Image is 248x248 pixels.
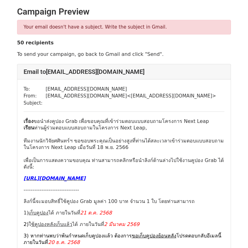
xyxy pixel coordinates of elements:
[24,118,33,124] b: เรื่อง
[24,68,224,75] h4: Email to [EMAIL_ADDRESS][DOMAIN_NAME]
[24,92,46,100] td: From:
[24,125,34,131] b: เรียน
[24,187,224,193] p: -------------------------------
[48,239,80,245] font: 20 ธ.ค. 2568
[46,86,216,93] td: [EMAIL_ADDRESS][DOMAIN_NAME]
[80,210,112,216] font: 21 ต.ค. 2568
[24,198,224,205] p: ลิงก์นี้จะมอบสิทธิ์ใช้คูปอง Grab มูลค่า 100 บาท จำนวน 1 ใบ โดยท่านสามารถ
[17,51,231,57] p: To send your campaign, go back to Gmail and click "Send".
[24,221,224,228] p: ใ ได้ ภายในวันที่
[46,92,216,100] td: [EMAIL_ADDRESS][DOMAIN_NAME] < [EMAIL_ADDRESS][DOMAIN_NAME] >
[24,233,221,245] font: 3) หากท่านพบว่าพ้นกำหนดเก็บคูปองแล้ว ต้องการ โปรดตอบกลับอีเมลนี้ ภายในวันที่
[24,118,224,170] p: ขอนำส่งคูปอง Grab เพื่อขอบคุณที่เข้าร่ วมตอบแบบสอบถามโครงการ Next Leap ท่านผู้ร่วมตอบแบบสอบถามในโ...
[17,40,54,46] strong: 50 recipients
[29,210,48,216] u: เก็บคูปอง
[132,233,176,239] u: ขอเก็บคูปองย้อนหลัง
[24,100,46,107] td: Subject:
[24,24,224,30] p: Your email doesn't have a subject. Write the subject in Gmail.
[24,175,86,181] font: [URL][DOMAIN_NAME]
[24,210,224,216] p: 1) ได้ ภายในวันที่
[31,221,72,227] u: ช้คูปองหลังเก็บแล้ว
[17,7,231,17] h2: Campaign Preview
[24,221,29,227] font: 2)
[24,86,46,93] td: To:
[104,221,139,227] font: 2 มีนาคม 2569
